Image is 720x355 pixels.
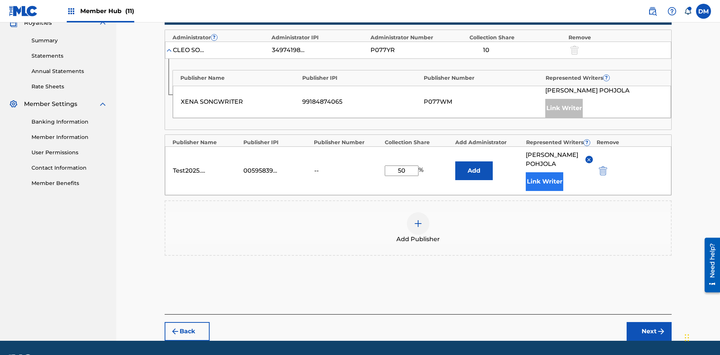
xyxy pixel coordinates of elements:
[24,18,52,27] span: Royalties
[526,172,563,191] button: Link Writer
[424,74,542,82] div: Publisher Number
[667,7,676,16] img: help
[80,7,134,15] span: Member Hub
[586,157,592,163] img: remove-from-list-button
[181,97,298,106] div: XENA SONGWRITER
[396,235,440,244] span: Add Publisher
[31,149,107,157] a: User Permissions
[648,7,657,16] img: search
[455,161,493,180] button: Add
[584,140,590,146] span: ?
[627,322,672,341] button: Next
[696,4,711,19] div: User Menu
[314,139,381,146] div: Publisher Number
[31,37,107,45] a: Summary
[172,139,240,146] div: Publisher Name
[526,151,579,169] span: [PERSON_NAME] POHJOLA
[302,74,420,82] div: Publisher IPI
[31,164,107,172] a: Contact Information
[597,139,664,146] div: Remove
[9,6,38,16] img: MLC Logo
[546,74,664,82] div: Represented Writers
[24,100,77,109] span: Member Settings
[302,97,420,106] div: 99184874065
[664,4,679,19] div: Help
[31,83,107,91] a: Rate Sheets
[98,100,107,109] img: expand
[684,7,691,15] div: Notifications
[645,4,660,19] a: Public Search
[165,322,210,341] button: Back
[424,97,541,106] div: P077WM
[370,34,466,42] div: Administrator Number
[9,100,18,109] img: Member Settings
[243,139,310,146] div: Publisher IPI
[599,166,607,175] img: 12a2ab48e56ec057fbd8.svg
[31,118,107,126] a: Banking Information
[682,319,720,355] iframe: Chat Widget
[172,34,268,42] div: Administrator
[31,52,107,60] a: Statements
[603,75,609,81] span: ?
[699,235,720,296] iframe: Resource Center
[568,34,664,42] div: Remove
[657,327,666,336] img: f7272a7cc735f4ea7f67.svg
[180,74,298,82] div: Publisher Name
[385,139,452,146] div: Collection Share
[31,133,107,141] a: Member Information
[31,67,107,75] a: Annual Statements
[211,34,217,40] span: ?
[469,34,565,42] div: Collection Share
[98,18,107,27] img: expand
[9,18,18,27] img: Royalties
[271,34,367,42] div: Administrator IPI
[165,46,173,54] img: expand-cell-toggle
[125,7,134,15] span: (11)
[455,139,522,146] div: Add Administrator
[31,179,107,187] a: Member Benefits
[526,139,593,146] div: Represented Writers
[414,219,423,228] img: add
[171,327,180,336] img: 7ee5dd4eb1f8a8e3ef2f.svg
[418,166,425,176] span: %
[67,7,76,16] img: Top Rightsholders
[545,86,630,95] span: [PERSON_NAME] POHJOLA
[685,327,689,349] div: Drag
